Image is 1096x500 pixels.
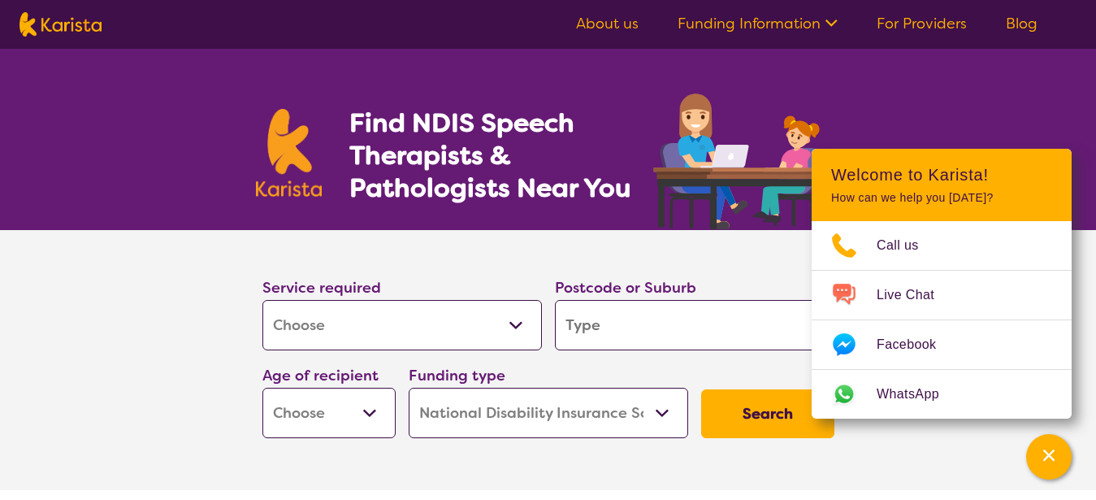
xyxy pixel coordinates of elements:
span: WhatsApp [877,382,959,407]
label: Service required [262,278,381,298]
button: Channel Menu [1026,434,1072,480]
p: How can we help you [DATE]? [831,191,1052,205]
a: Web link opens in a new tab. [812,370,1072,419]
span: Call us [877,233,938,258]
img: Karista logo [19,12,102,37]
span: Facebook [877,333,955,357]
a: About us [576,14,639,33]
a: Funding Information [678,14,838,33]
label: Funding type [409,366,505,385]
button: Search [701,389,834,438]
a: For Providers [877,14,967,33]
img: speech-therapy [640,88,841,230]
label: Postcode or Suburb [555,278,696,298]
img: Karista logo [256,109,323,197]
input: Type [555,300,834,350]
h1: Find NDIS Speech Therapists & Pathologists Near You [349,107,650,204]
div: Channel Menu [812,149,1072,419]
label: Age of recipient [262,366,379,385]
ul: Choose channel [812,221,1072,419]
a: Blog [1006,14,1038,33]
h2: Welcome to Karista! [831,165,1052,185]
span: Live Chat [877,283,954,307]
